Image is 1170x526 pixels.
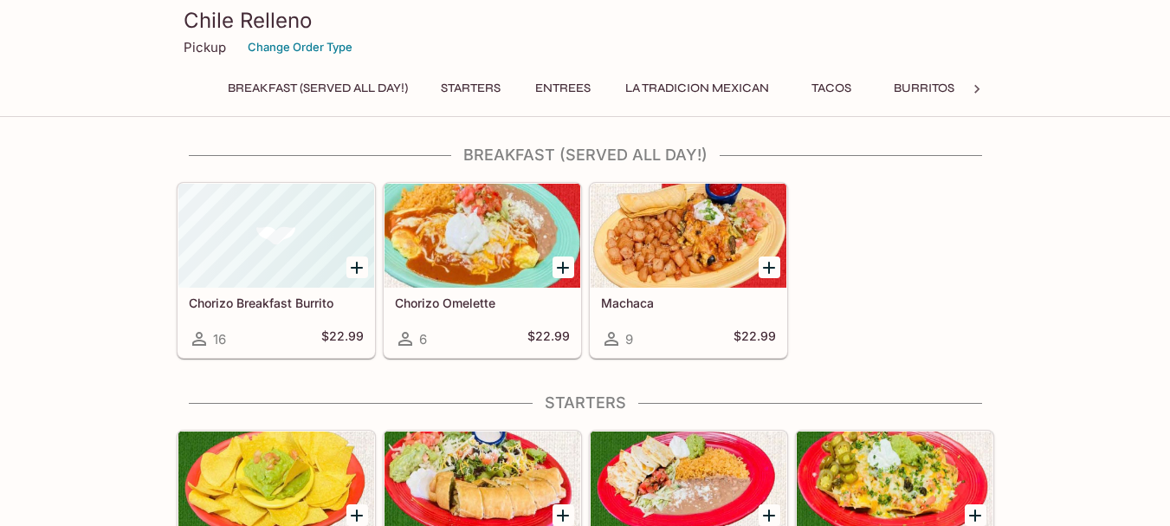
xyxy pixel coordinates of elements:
h5: Machaca [601,295,776,310]
button: Starters [431,76,510,101]
a: Chorizo Breakfast Burrito16$22.99 [178,183,375,358]
button: Change Order Type [240,34,360,61]
h5: $22.99 [734,328,776,349]
div: Chorizo Omelette [385,184,580,288]
button: Breakfast (Served ALL DAY!) [218,76,417,101]
h5: $22.99 [527,328,570,349]
span: 6 [419,331,427,347]
button: Entrees [524,76,602,101]
div: Machaca [591,184,786,288]
button: Add Guacamole Ranchero [346,504,368,526]
a: Machaca9$22.99 [590,183,787,358]
h5: Chorizo Omelette [395,295,570,310]
div: Chorizo Breakfast Burrito [178,184,374,288]
button: Add Mini Quesadillas [759,504,780,526]
button: Add Machaca [759,257,780,278]
button: Burritos [884,76,964,101]
h4: Starters [177,393,994,412]
button: Add Chorizo Breakfast Burrito [346,257,368,278]
a: Chorizo Omelette6$22.99 [384,183,581,358]
h5: Chorizo Breakfast Burrito [189,295,364,310]
button: Add Nachos [965,504,986,526]
span: 16 [213,331,226,347]
button: La Tradicion Mexican [616,76,779,101]
h4: Breakfast (Served ALL DAY!) [177,146,994,165]
h5: $22.99 [321,328,364,349]
button: Tacos [792,76,870,101]
p: Pickup [184,39,226,55]
button: Add Chorizo Omelette [553,257,574,278]
h3: Chile Relleno [184,7,987,34]
button: Add Flautas [553,504,574,526]
span: 9 [625,331,633,347]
